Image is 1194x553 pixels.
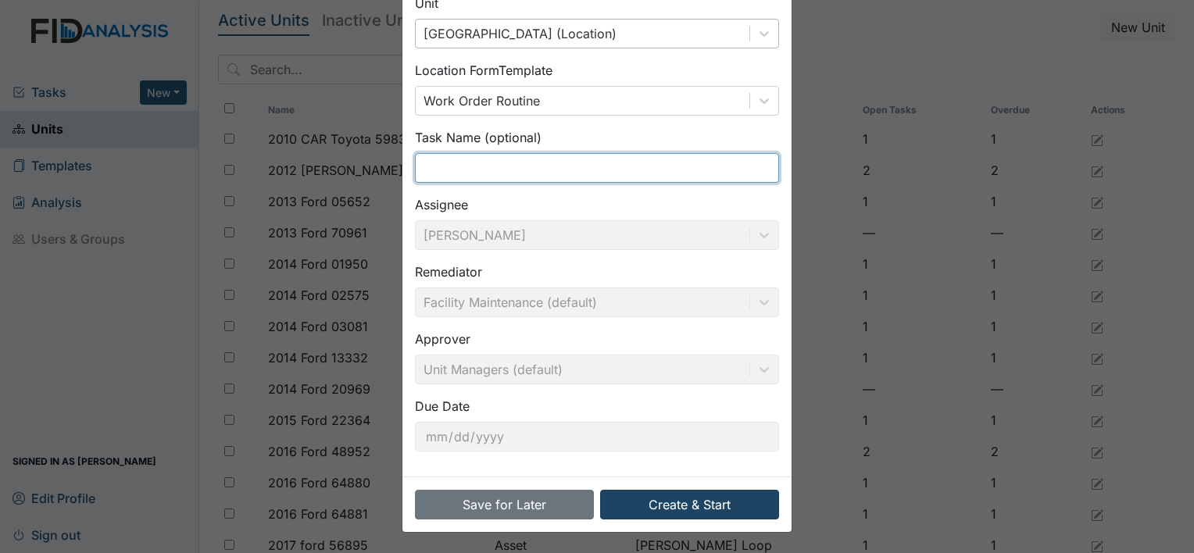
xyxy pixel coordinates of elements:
[424,91,540,110] div: Work Order Routine
[600,490,779,519] button: Create & Start
[415,397,470,416] label: Due Date
[415,195,468,214] label: Assignee
[415,128,542,147] label: Task Name (optional)
[415,490,594,519] button: Save for Later
[415,61,552,80] label: Location Form Template
[415,262,482,281] label: Remediator
[415,330,470,348] label: Approver
[424,24,617,43] div: [GEOGRAPHIC_DATA] (Location)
